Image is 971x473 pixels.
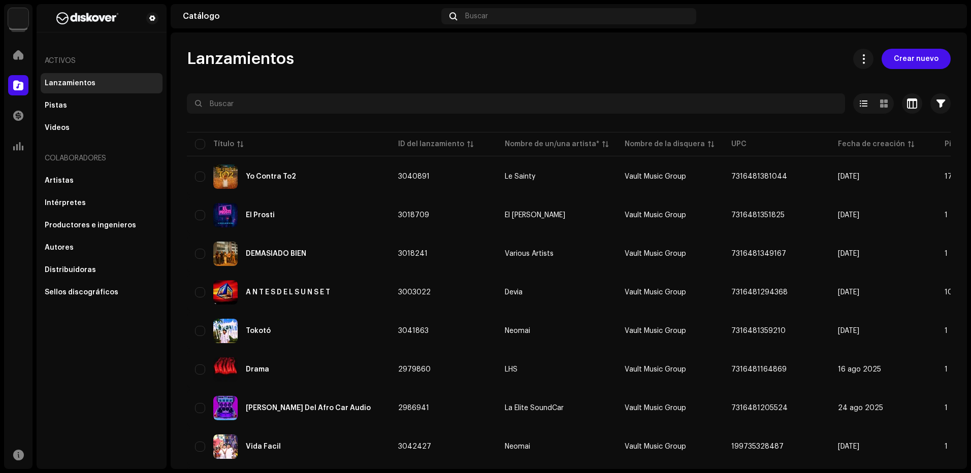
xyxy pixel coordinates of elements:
re-a-nav-header: Colaboradores [41,146,163,171]
div: Catálogo [183,12,437,20]
span: 30 sept 2025 [838,173,859,180]
span: 24 ago 2025 [838,404,883,412]
div: Artistas [45,177,74,185]
re-m-nav-item: Lanzamientos [41,73,163,93]
span: Vault Music Group [625,289,686,296]
div: Autores [45,244,74,252]
div: LHS [505,366,517,373]
span: El Fresch [505,212,608,219]
img: c4539c18-3092-4093-99f7-b816b7e565e3 [213,357,238,382]
span: 7316481359210 [731,327,786,334]
span: Neomai [505,443,608,450]
span: 3041863 [398,327,429,334]
span: 17 [945,173,952,180]
span: Lanzamientos [187,49,294,69]
input: Buscar [187,93,845,114]
img: b627a117-4a24-417a-95e9-2d0c90689367 [45,12,130,24]
div: Nombre de un/una artista* [505,139,599,149]
span: Vault Music Group [625,366,686,373]
span: 199735328487 [731,443,784,450]
span: Vault Music Group [625,327,686,334]
span: 3018241 [398,250,428,257]
span: Buscar [465,12,488,20]
div: Yo Contra To2 [246,173,296,180]
span: Crear nuevo [894,49,938,69]
span: 1 [945,212,948,219]
span: 2 oct 2025 [838,443,859,450]
span: Vault Music Group [625,212,686,219]
re-a-nav-header: Activos [41,49,163,73]
div: Distribuidoras [45,266,96,274]
div: Various Artists [505,250,554,257]
span: Vault Music Group [625,173,686,180]
span: 3042427 [398,443,431,450]
span: Devia [505,289,608,296]
span: 7316481381044 [731,173,787,180]
re-m-nav-item: Sellos discográficos [41,282,163,302]
span: 7316481294368 [731,289,788,296]
div: Título [213,139,234,149]
span: 7316481349167 [731,250,786,257]
img: 894d096b-aa35-42c2-9cef-eb9549e1d4a1 [213,164,238,189]
span: 7316481205524 [731,404,788,412]
div: Drama [246,366,269,373]
re-m-nav-item: Intérpretes [41,193,163,213]
div: Intérpretes [45,199,86,207]
div: Le Sainty [505,173,535,180]
img: 7787747f-12bb-48ff-869e-1f010a3bee05 [213,396,238,420]
re-m-nav-item: Autores [41,238,163,258]
div: Productores e ingenieros [45,221,136,229]
img: 3718180b-543c-409b-9d38-e6f15616a0e2 [938,8,955,24]
div: Neomai [505,327,530,334]
div: Neomai [505,443,530,450]
div: El Prosti [246,212,275,219]
span: Le Sainty [505,173,608,180]
img: 037147f0-ff11-4cc3-b539-f76e50174abd [213,280,238,305]
span: 1 oct 2025 [838,327,859,334]
div: Fecha de creación [838,139,905,149]
span: 1 [945,366,948,373]
div: La Elite SoundCar [505,404,564,412]
div: El Grito Del Afro Car Audio [246,404,371,412]
div: ID del lanzamiento [398,139,464,149]
div: A N T E S D E L S U N S E T [246,289,330,296]
span: 1 [945,443,948,450]
span: 10 [945,289,953,296]
span: 3003022 [398,289,431,296]
div: Lanzamientos [45,79,95,87]
span: 16 ago 2025 [838,366,881,373]
span: 3018709 [398,212,429,219]
span: 28 sept 2025 [838,212,859,219]
div: Nombre de la disquera [625,139,705,149]
re-m-nav-item: Productores e ingenieros [41,215,163,235]
span: Vault Music Group [625,443,686,450]
re-m-nav-item: Videos [41,118,163,138]
span: La Elite SoundCar [505,404,608,412]
img: 60967b40-6425-4b2e-b84b-651558dd0036 [213,242,238,266]
button: Crear nuevo [882,49,951,69]
div: Vida Facil [246,443,281,450]
span: 10 sept 2025 [838,289,859,296]
span: 2986941 [398,404,429,412]
img: c6ed5c0f-b376-4e5d-a892-97686a0dd7cb [213,434,238,459]
span: 2979860 [398,366,431,373]
span: 3040891 [398,173,430,180]
span: LHS [505,366,608,373]
span: 1 [945,327,948,334]
span: 7316481351825 [731,212,785,219]
div: Devia [505,289,523,296]
span: 1 [945,250,948,257]
img: 297a105e-aa6c-4183-9ff4-27133c00f2e2 [8,8,28,28]
span: Neomai [505,327,608,334]
div: Pistas [45,102,67,110]
re-m-nav-item: Distribuidoras [41,260,163,280]
div: Sellos discográficos [45,288,118,296]
span: 7316481164869 [731,366,787,373]
re-m-nav-item: Artistas [41,171,163,191]
span: 27 sept 2025 [838,250,859,257]
img: b5f7759a-c2d5-48a3-9a6e-2de323756d3b [213,319,238,343]
span: 1 [945,404,948,412]
div: Videos [45,124,70,132]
